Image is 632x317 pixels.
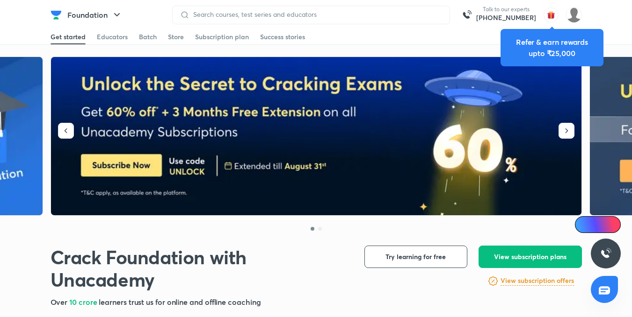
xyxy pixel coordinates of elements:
img: Company Logo [51,9,62,21]
a: Subscription plan [195,29,249,44]
button: Try learning for free [364,246,467,268]
a: [PHONE_NUMBER] [476,13,536,22]
button: Foundation [62,6,128,24]
a: Success stories [260,29,305,44]
div: Success stories [260,32,305,42]
a: View subscription offers [501,275,574,287]
span: Ai Doubts [590,221,615,228]
div: Batch [139,32,157,42]
span: View subscription plans [494,252,567,261]
a: Store [168,29,184,44]
img: Icon [581,221,588,228]
span: 10 crore [69,297,99,307]
a: Ai Doubts [575,216,621,233]
div: Educators [97,32,128,42]
span: Try learning for free [385,252,446,261]
span: Over [51,297,70,307]
span: learners trust us for online and offline coaching [99,297,261,307]
h1: Crack Foundation with Unacademy [51,246,349,291]
img: call-us [458,6,476,24]
a: Batch [139,29,157,44]
div: Subscription plan [195,32,249,42]
button: View subscription plans [479,246,582,268]
a: Educators [97,29,128,44]
div: Refer & earn rewards upto ₹25,000 [508,36,596,59]
p: Talk to our experts [476,6,536,13]
input: Search courses, test series and educators [189,11,442,18]
img: ttu [600,248,611,259]
a: Get started [51,29,86,44]
h6: View subscription offers [501,276,574,286]
img: Jyothsna [566,7,582,23]
img: avatar [544,7,559,22]
div: Get started [51,32,86,42]
div: Store [168,32,184,42]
